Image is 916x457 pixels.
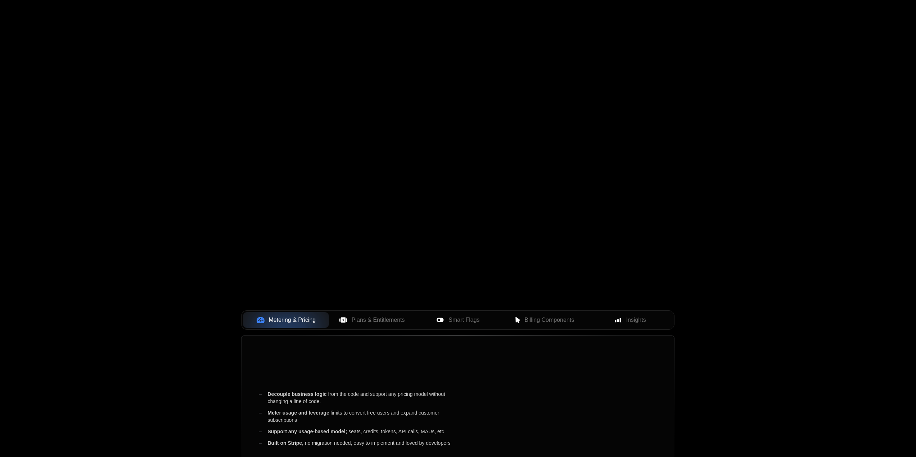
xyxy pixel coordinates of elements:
div: from the code and support any pricing model without changing a line of code. [259,390,463,405]
button: Metering & Pricing [243,312,329,328]
span: Built on Stripe, [267,440,303,446]
span: Support any usage-based model; [267,429,347,434]
span: Decouple business logic [267,391,326,397]
div: no migration needed, easy to implement and loved by developers [259,439,463,447]
div: limits to convert free users and expand customer subscriptions [259,409,463,424]
span: Insights [626,316,646,324]
span: Billing Components [524,316,574,324]
span: Meter usage and leverage [267,410,329,416]
span: Smart Flags [448,316,479,324]
span: Metering & Pricing [269,316,316,324]
div: seats, credits, tokens, API calls, MAUs, etc [259,428,463,435]
span: Plans & Entitlements [352,316,405,324]
button: Smart Flags [415,312,501,328]
button: Plans & Entitlements [329,312,415,328]
button: Insights [587,312,673,328]
button: Billing Components [501,312,587,328]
